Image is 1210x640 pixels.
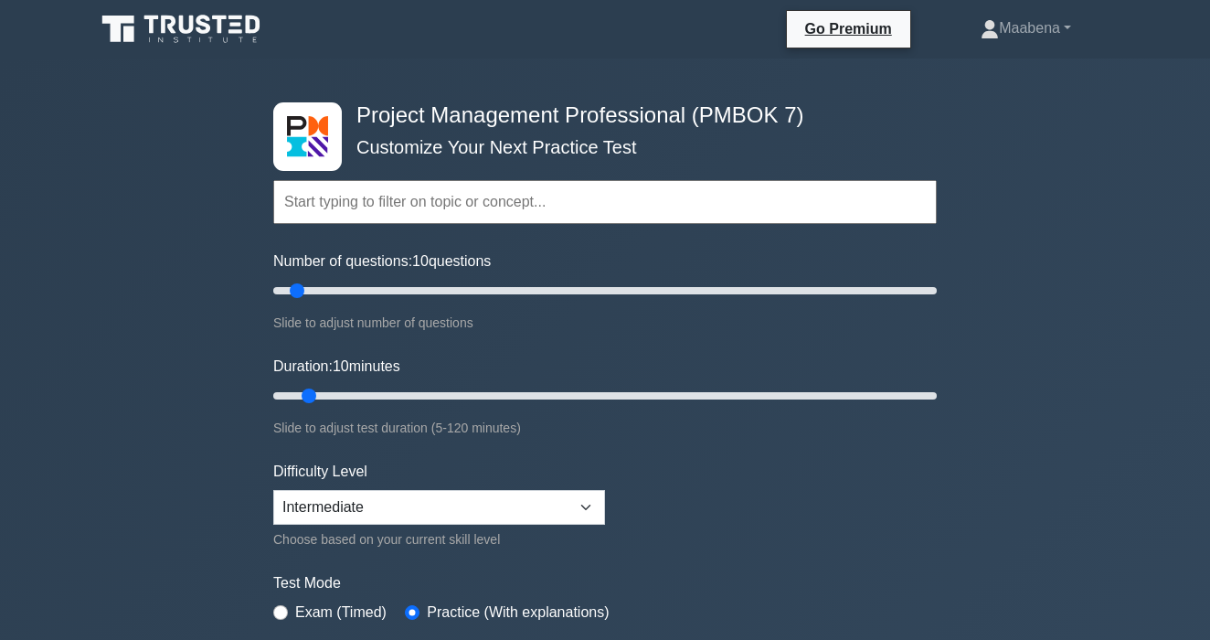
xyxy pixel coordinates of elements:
[273,180,937,224] input: Start typing to filter on topic or concept...
[273,572,937,594] label: Test Mode
[273,312,937,334] div: Slide to adjust number of questions
[273,417,937,439] div: Slide to adjust test duration (5-120 minutes)
[295,602,387,624] label: Exam (Timed)
[273,251,491,272] label: Number of questions: questions
[794,17,903,40] a: Go Premium
[273,356,400,378] label: Duration: minutes
[427,602,609,624] label: Practice (With explanations)
[349,102,847,129] h4: Project Management Professional (PMBOK 7)
[412,253,429,269] span: 10
[273,528,605,550] div: Choose based on your current skill level
[937,10,1115,47] a: Maabena
[333,358,349,374] span: 10
[273,461,367,483] label: Difficulty Level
